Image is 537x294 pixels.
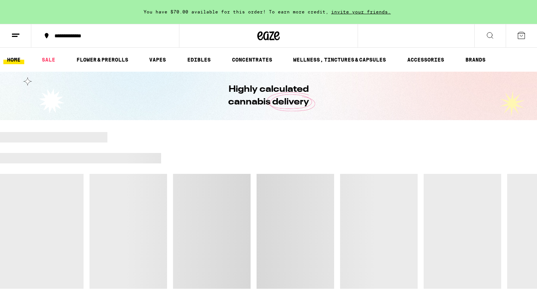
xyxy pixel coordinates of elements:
a: WELLNESS, TINCTURES & CAPSULES [289,55,390,64]
a: HOME [3,55,24,64]
h1: Highly calculated cannabis delivery [207,83,330,109]
a: BRANDS [462,55,489,64]
a: EDIBLES [183,55,214,64]
span: invite your friends. [329,9,393,14]
a: CONCENTRATES [228,55,276,64]
a: SALE [38,55,59,64]
span: You have $70.00 available for this order! To earn more credit, [144,9,329,14]
a: VAPES [145,55,170,64]
a: FLOWER & PREROLLS [73,55,132,64]
a: ACCESSORIES [403,55,448,64]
